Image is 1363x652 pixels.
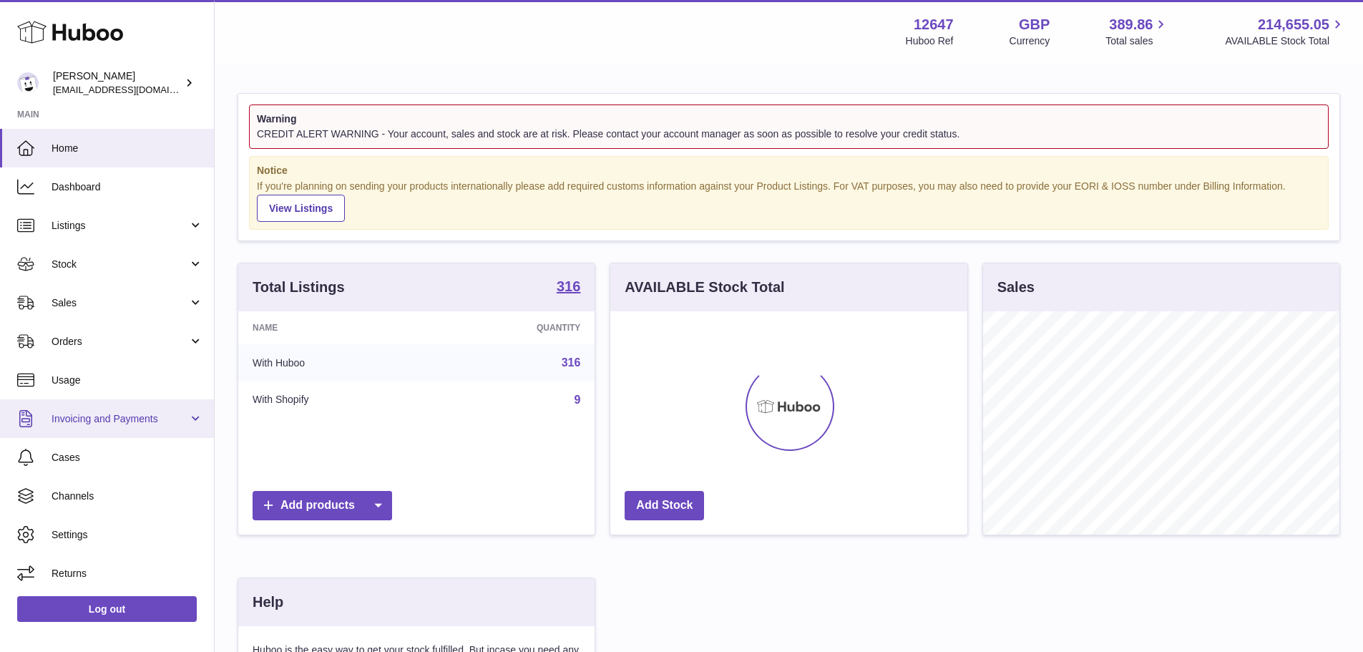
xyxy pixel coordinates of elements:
h3: Sales [997,278,1035,297]
strong: GBP [1019,15,1050,34]
div: [PERSON_NAME] [53,69,182,97]
div: If you're planning on sending your products internationally please add required customs informati... [257,180,1321,223]
a: View Listings [257,195,345,222]
span: Stock [52,258,188,271]
span: Home [52,142,203,155]
span: Returns [52,567,203,580]
strong: Warning [257,112,1321,126]
img: internalAdmin-12647@internal.huboo.com [17,72,39,94]
span: Usage [52,374,203,387]
span: Invoicing and Payments [52,412,188,426]
th: Quantity [431,311,595,344]
a: 9 [574,394,580,406]
span: Total sales [1105,34,1169,48]
h3: Help [253,593,283,612]
div: CREDIT ALERT WARNING - Your account, sales and stock are at risk. Please contact your account man... [257,127,1321,141]
strong: 316 [557,279,580,293]
a: 316 [557,279,580,296]
span: Cases [52,451,203,464]
a: 389.86 Total sales [1105,15,1169,48]
span: 389.86 [1109,15,1153,34]
span: [EMAIL_ADDRESS][DOMAIN_NAME] [53,84,210,95]
strong: 12647 [914,15,954,34]
div: Huboo Ref [906,34,954,48]
span: Listings [52,219,188,233]
a: Add Stock [625,491,704,520]
td: With Huboo [238,344,431,381]
th: Name [238,311,431,344]
h3: Total Listings [253,278,345,297]
strong: Notice [257,164,1321,177]
h3: AVAILABLE Stock Total [625,278,784,297]
a: 214,655.05 AVAILABLE Stock Total [1225,15,1346,48]
a: Log out [17,596,197,622]
a: 316 [562,356,581,369]
span: Sales [52,296,188,310]
span: Channels [52,490,203,503]
span: Dashboard [52,180,203,194]
span: Settings [52,528,203,542]
span: 214,655.05 [1258,15,1329,34]
td: With Shopify [238,381,431,419]
span: Orders [52,335,188,349]
span: AVAILABLE Stock Total [1225,34,1346,48]
div: Currency [1010,34,1050,48]
a: Add products [253,491,392,520]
